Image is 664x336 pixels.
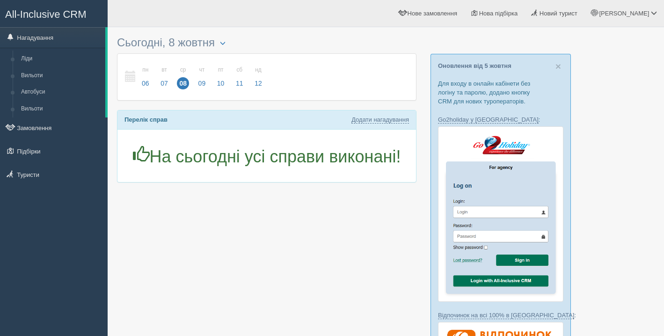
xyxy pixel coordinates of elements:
a: чт 09 [193,61,211,93]
span: 12 [252,77,264,89]
p: Для входу в онлайн кабінети без логіну та паролю, додано кнопку CRM для нових туроператорів. [438,79,563,106]
a: Go2holiday у [GEOGRAPHIC_DATA] [438,116,539,124]
a: пт 10 [212,61,230,93]
img: go2holiday-login-via-crm-for-travel-agents.png [438,126,563,302]
a: Додати нагадування [351,116,409,124]
h1: На сьогодні усі справи виконані! [124,146,409,166]
a: Відпочинок на всі 100% в [GEOGRAPHIC_DATA] [438,312,574,319]
span: 06 [139,77,152,89]
button: Close [555,61,561,71]
span: Нове замовлення [408,10,457,17]
p: : [438,311,563,320]
a: All-Inclusive CRM [0,0,107,26]
a: Ліди [17,51,105,67]
small: пт [215,66,227,74]
span: Новий турист [540,10,577,17]
a: пн 06 [137,61,154,93]
span: 09 [196,77,208,89]
span: 10 [215,77,227,89]
span: Нова підбірка [479,10,518,17]
a: сб 11 [231,61,248,93]
a: Вильоти [17,67,105,84]
small: ср [177,66,189,74]
b: Перелік справ [124,116,168,123]
span: × [555,61,561,72]
span: All-Inclusive CRM [5,8,87,20]
span: 11 [233,77,246,89]
h3: Сьогодні, 8 жовтня [117,37,416,49]
small: вт [158,66,170,74]
span: 08 [177,77,189,89]
p: : [438,115,563,124]
a: Оновлення від 5 жовтня [438,62,511,69]
small: нд [252,66,264,74]
a: нд 12 [249,61,265,93]
small: пн [139,66,152,74]
small: сб [233,66,246,74]
span: 07 [158,77,170,89]
a: ср 08 [174,61,192,93]
span: [PERSON_NAME] [599,10,649,17]
a: вт 07 [155,61,173,93]
small: чт [196,66,208,74]
a: Автобуси [17,84,105,101]
a: Вильоти [17,101,105,117]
